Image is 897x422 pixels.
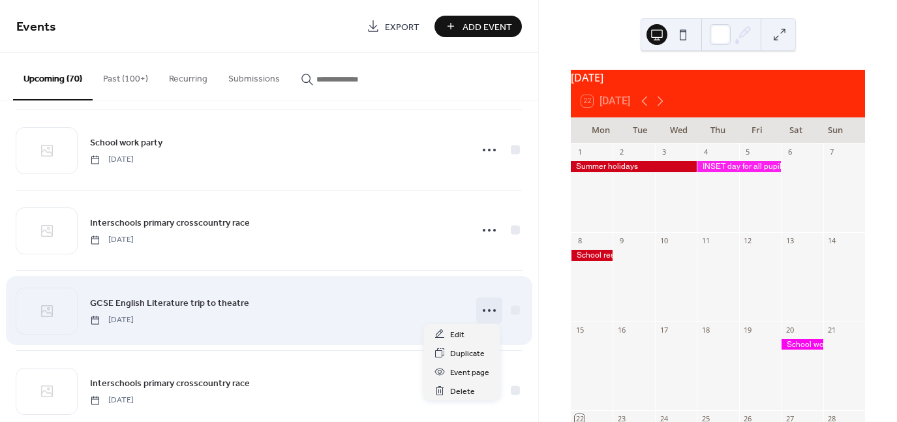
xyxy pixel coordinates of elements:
span: Duplicate [450,347,485,361]
a: School work party [90,135,162,150]
div: 6 [785,147,795,157]
span: Interschools primary crosscountry race [90,217,250,230]
div: 14 [827,236,837,246]
button: Past (100+) [93,53,159,99]
a: Export [357,16,429,37]
a: Interschools primary crosscountry race [90,376,250,391]
div: 1 [575,147,585,157]
div: 17 [659,325,669,335]
div: 2 [616,147,626,157]
div: 16 [616,325,626,335]
div: 10 [659,236,669,246]
div: Mon [581,117,620,143]
a: GCSE English Literature trip to theatre [90,295,249,310]
div: School work party [781,339,823,350]
div: 11 [701,236,710,246]
span: Delete [450,385,475,399]
div: 4 [701,147,710,157]
span: Event page [450,366,489,380]
span: [DATE] [90,314,134,326]
div: 12 [743,236,753,246]
div: Sat [776,117,815,143]
div: School restarts for all pupils [571,250,613,261]
div: 3 [659,147,669,157]
div: Tue [620,117,660,143]
div: 13 [785,236,795,246]
div: Summer holidays [571,161,697,172]
div: 19 [743,325,753,335]
div: [DATE] [571,70,865,85]
button: Recurring [159,53,218,99]
button: Upcoming (70) [13,53,93,100]
div: INSET day for all pupils [697,161,781,172]
div: 18 [701,325,710,335]
span: [DATE] [90,395,134,406]
span: Add Event [463,20,512,34]
span: [DATE] [90,234,134,246]
div: 9 [616,236,626,246]
span: Events [16,14,56,40]
div: Wed [660,117,699,143]
span: School work party [90,136,162,150]
span: GCSE English Literature trip to theatre [90,297,249,310]
div: 7 [827,147,837,157]
div: Sun [815,117,855,143]
div: 5 [743,147,753,157]
a: Interschools primary crosscountry race [90,215,250,230]
div: 21 [827,325,837,335]
span: Export [385,20,419,34]
button: Submissions [218,53,290,99]
div: 20 [785,325,795,335]
span: Edit [450,328,464,342]
span: [DATE] [90,154,134,166]
div: 8 [575,236,585,246]
span: Interschools primary crosscountry race [90,377,250,391]
div: Thu [699,117,738,143]
button: Add Event [434,16,522,37]
div: Fri [737,117,776,143]
div: 15 [575,325,585,335]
